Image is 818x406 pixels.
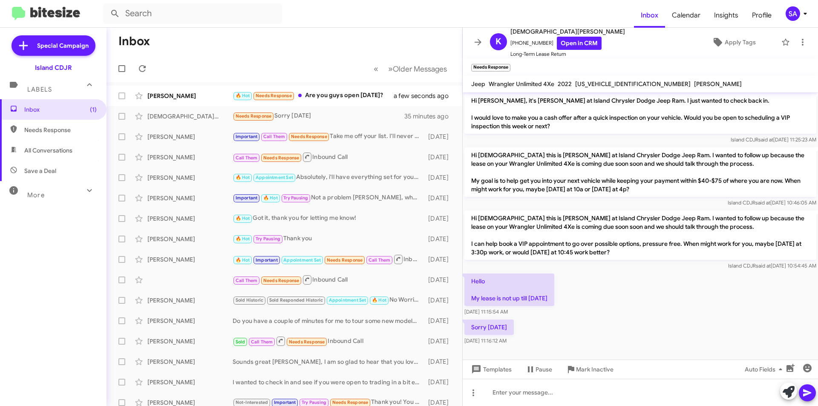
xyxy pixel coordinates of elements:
p: Sorry [DATE] [464,320,514,335]
span: Mark Inactive [576,362,613,377]
div: [PERSON_NAME] [147,194,233,202]
div: [DATE] [424,235,455,243]
div: Thank you [233,234,424,244]
a: Inbox [634,3,665,28]
span: Important [236,134,258,139]
span: Important [256,257,278,263]
span: More [27,191,45,199]
div: Inbound Call [233,274,424,285]
span: 🔥 Hot [236,257,250,263]
p: Hi [PERSON_NAME], it's [PERSON_NAME] at Island Chrysler Dodge Jeep Ram. I just wanted to check ba... [464,93,816,134]
div: [DATE] [424,255,455,264]
div: [PERSON_NAME] [147,296,233,305]
button: Next [383,60,452,78]
span: 🔥 Hot [372,297,386,303]
div: 35 minutes ago [404,112,455,121]
span: Older Messages [393,64,447,74]
div: [PERSON_NAME] [147,92,233,100]
span: Needs Response [263,278,300,283]
span: Pause [536,362,552,377]
input: Search [103,3,282,24]
span: Call Them [236,278,258,283]
div: a few seconds ago [404,92,455,100]
span: Needs Response [24,126,97,134]
span: K [495,35,501,49]
span: All Conversations [24,146,72,155]
span: [US_VEHICLE_IDENTIFICATION_NUMBER] [575,80,691,88]
div: Are you guys open [DATE]? [233,91,404,101]
div: [DATE] [424,378,455,386]
div: Do you have a couple of minutes for me to tour some new models, we can go over some new leases, a... [233,317,424,325]
div: [PERSON_NAME] [147,153,233,161]
div: No Worries, I will make sure to have everything ready by the time they arrive! Safe travels! [233,295,424,305]
span: said at [755,199,770,206]
span: Needs Response [332,400,369,405]
span: Appointment Set [329,297,366,303]
nav: Page navigation example [369,60,452,78]
div: [DATE] [424,132,455,141]
div: [PERSON_NAME] [147,214,233,223]
span: 2022 [558,80,572,88]
span: » [388,63,393,74]
span: Save a Deal [24,167,56,175]
span: Island CDJR [DATE] 11:25:23 AM [731,136,816,143]
span: Apply Tags [725,35,756,50]
span: Important [236,195,258,201]
span: Try Pausing [283,195,308,201]
span: Wrangler Unlimited 4Xe [489,80,554,88]
span: Special Campaign [37,41,89,50]
span: (1) [90,105,97,114]
button: Templates [463,362,518,377]
div: Got it, thank you for letting me know! [233,213,424,223]
button: SA [778,6,809,21]
span: 🔥 Hot [236,236,250,242]
p: Hi [DEMOGRAPHIC_DATA] this is [PERSON_NAME] at Island Chrysler Dodge Jeep Ram. I wanted to follow... [464,210,816,260]
div: [PERSON_NAME] [147,235,233,243]
span: Call Them [236,155,258,161]
span: Needs Response [289,339,325,345]
span: said at [756,262,771,269]
span: 🔥 Hot [236,175,250,180]
div: SA [786,6,800,21]
div: [DATE] [424,296,455,305]
a: Special Campaign [12,35,95,56]
button: Pause [518,362,559,377]
span: Call Them [251,339,273,345]
span: Needs Response [327,257,363,263]
div: [DATE] [424,194,455,202]
span: Island CDJR [DATE] 10:46:05 AM [728,199,816,206]
span: Needs Response [236,113,272,119]
h1: Inbox [118,35,150,48]
button: Apply Tags [690,35,777,50]
span: Call Them [369,257,391,263]
span: Needs Response [263,155,300,161]
div: [PERSON_NAME] [147,173,233,182]
div: [DEMOGRAPHIC_DATA][PERSON_NAME] [147,112,233,121]
div: [DATE] [424,153,455,161]
span: Needs Response [256,93,292,98]
small: Needs Response [471,64,510,72]
button: Previous [369,60,383,78]
span: Needs Response [291,134,327,139]
div: I wanted to check in and see if you were open to trading in a bit early! [233,378,424,386]
p: Hi [DEMOGRAPHIC_DATA] this is [PERSON_NAME] at Island Chrysler Dodge Jeep Ram. I wanted to follow... [464,147,816,197]
span: [PERSON_NAME] [694,80,742,88]
span: 🔥 Hot [236,93,250,98]
div: Take me off your list. I'll never come by to have someone waste my time. If you want to provide a... [233,132,424,141]
a: Insights [707,3,745,28]
span: Island CDJR [DATE] 10:54:45 AM [728,262,816,269]
span: [DATE] 11:15:54 AM [464,308,508,315]
span: Templates [469,362,512,377]
span: [DEMOGRAPHIC_DATA][PERSON_NAME] [510,26,625,37]
span: Jeep [471,80,485,88]
div: [DATE] [424,357,455,366]
div: [DATE] [424,214,455,223]
div: [PERSON_NAME] [147,357,233,366]
a: Profile [745,3,778,28]
a: Open in CRM [557,37,602,50]
span: Long-Term Lease Return [510,50,625,58]
span: Appointment Set [256,175,293,180]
